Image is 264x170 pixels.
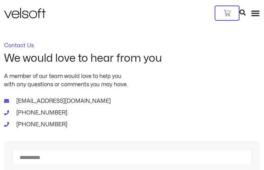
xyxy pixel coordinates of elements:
[4,8,46,18] img: Velsoft Training Materials
[14,97,111,105] span: [EMAIL_ADDRESS][DOMAIN_NAME]
[14,109,67,117] span: [PHONE_NUMBER]
[251,9,260,18] div: Menu Toggle
[4,97,260,105] a: [EMAIL_ADDRESS][DOMAIN_NAME]
[14,120,67,129] span: [PHONE_NUMBER]
[4,52,260,64] h2: We would love to hear from you
[4,72,260,89] p: A member of our team would love to help you with any questions or comments you may have.
[4,43,260,48] p: Contact Us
